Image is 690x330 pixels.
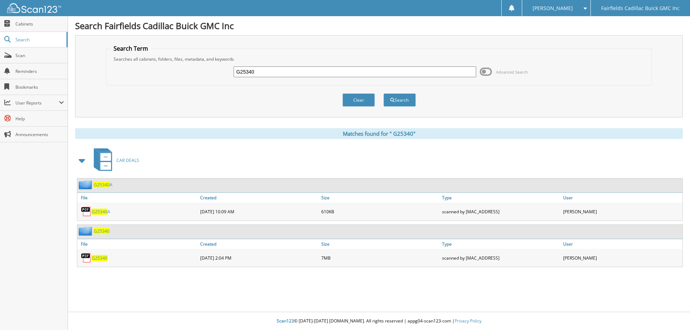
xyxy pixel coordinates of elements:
[15,52,64,59] span: Scan
[319,251,441,265] div: 7MB
[440,193,561,203] a: Type
[440,204,561,219] div: scanned by [MAC_ADDRESS]
[601,6,680,10] span: Fairfields Cadillac Buick GMC Inc
[198,193,319,203] a: Created
[654,296,690,330] iframe: Chat Widget
[77,193,198,203] a: File
[319,193,441,203] a: Size
[79,180,94,189] img: folder2.png
[383,93,416,107] button: Search
[94,182,112,188] a: G25340A
[75,128,683,139] div: Matches found for " G25340"
[81,252,92,263] img: PDF.png
[15,21,64,27] span: Cabinets
[198,251,319,265] div: [DATE] 2:04 PM
[561,239,682,249] a: User
[15,37,63,43] span: Search
[94,182,110,188] span: G 2 5 3 4 0
[561,251,682,265] div: [PERSON_NAME]
[110,56,648,62] div: Searches all cabinets, folders, files, metadata, and keywords
[319,204,441,219] div: 610KB
[561,193,682,203] a: User
[198,239,319,249] a: Created
[68,312,690,330] div: © [DATE]-[DATE] [DOMAIN_NAME]. All rights reserved | appg04-scan123-com |
[94,228,110,234] span: G 2 5 3 4 0
[92,209,107,215] span: G 2 5 3 4 0
[81,206,92,217] img: PDF.png
[79,227,94,236] img: folder2.png
[533,6,573,10] span: [PERSON_NAME]
[94,228,110,234] a: G25340
[77,239,198,249] a: File
[440,251,561,265] div: scanned by [MAC_ADDRESS]
[319,239,441,249] a: Size
[496,69,528,75] span: Advanced Search
[15,116,64,122] span: Help
[440,239,561,249] a: Type
[116,157,139,163] span: C A R D E A L S
[15,84,64,90] span: Bookmarks
[15,131,64,138] span: Announcements
[7,3,61,13] img: scan123-logo-white.svg
[92,209,110,215] a: G25340A
[75,20,683,32] h1: Search Fairfields Cadillac Buick GMC Inc
[89,146,139,175] a: CAR DEALS
[455,318,482,324] a: Privacy Policy
[342,93,375,107] button: Clear
[277,318,294,324] span: Scan123
[92,255,107,261] a: G25340
[15,100,59,106] span: User Reports
[92,255,107,261] span: G 2 5 3 4 0
[561,204,682,219] div: [PERSON_NAME]
[198,204,319,219] div: [DATE] 10:09 AM
[110,45,152,52] legend: Search Term
[15,68,64,74] span: Reminders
